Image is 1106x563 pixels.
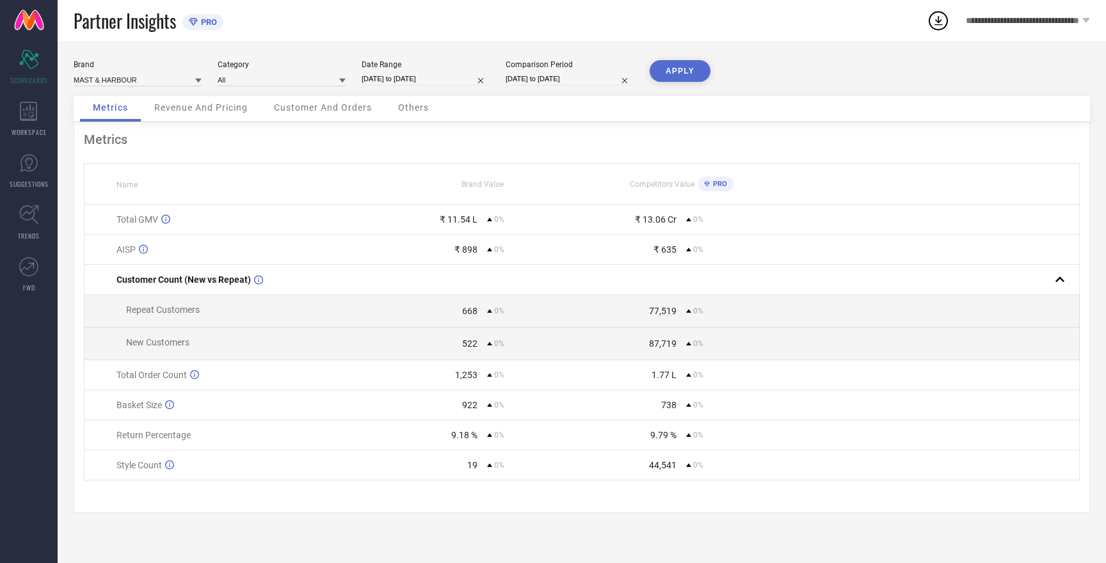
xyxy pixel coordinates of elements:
[362,72,490,86] input: Select date range
[12,127,47,137] span: WORKSPACE
[454,244,477,255] div: ₹ 898
[126,305,200,315] span: Repeat Customers
[74,8,176,34] span: Partner Insights
[10,179,49,189] span: SUGGESTIONS
[462,338,477,349] div: 522
[74,60,202,69] div: Brand
[451,430,477,440] div: 9.18 %
[116,180,138,189] span: Name
[462,400,477,410] div: 922
[440,214,477,225] div: ₹ 11.54 L
[362,60,490,69] div: Date Range
[494,370,504,379] span: 0%
[116,370,187,380] span: Total Order Count
[649,338,677,349] div: 87,719
[661,400,677,410] div: 738
[693,431,703,440] span: 0%
[649,306,677,316] div: 77,519
[635,214,677,225] div: ₹ 13.06 Cr
[10,75,48,85] span: SCORECARDS
[649,460,677,470] div: 44,541
[693,339,703,348] span: 0%
[710,180,727,188] span: PRO
[154,102,248,113] span: Revenue And Pricing
[630,180,694,189] span: Competitors Value
[506,60,634,69] div: Comparison Period
[652,370,677,380] div: 1.77 L
[494,215,504,224] span: 0%
[693,370,703,379] span: 0%
[84,132,1080,147] div: Metrics
[116,244,136,255] span: AISP
[494,400,504,409] span: 0%
[650,60,710,82] button: APPLY
[461,180,504,189] span: Brand Value
[693,461,703,470] span: 0%
[116,400,162,410] span: Basket Size
[218,60,346,69] div: Category
[693,306,703,315] span: 0%
[494,339,504,348] span: 0%
[116,214,158,225] span: Total GMV
[455,370,477,380] div: 1,253
[494,245,504,254] span: 0%
[198,17,217,27] span: PRO
[494,306,504,315] span: 0%
[18,231,40,241] span: TRENDS
[23,283,35,292] span: FWD
[467,460,477,470] div: 19
[116,274,251,285] span: Customer Count (New vs Repeat)
[927,9,950,32] div: Open download list
[462,306,477,316] div: 668
[506,72,634,86] input: Select comparison period
[693,400,703,409] span: 0%
[494,431,504,440] span: 0%
[693,215,703,224] span: 0%
[116,460,162,470] span: Style Count
[116,430,191,440] span: Return Percentage
[653,244,677,255] div: ₹ 635
[494,461,504,470] span: 0%
[650,430,677,440] div: 9.79 %
[693,245,703,254] span: 0%
[398,102,429,113] span: Others
[274,102,372,113] span: Customer And Orders
[126,337,189,347] span: New Customers
[93,102,128,113] span: Metrics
